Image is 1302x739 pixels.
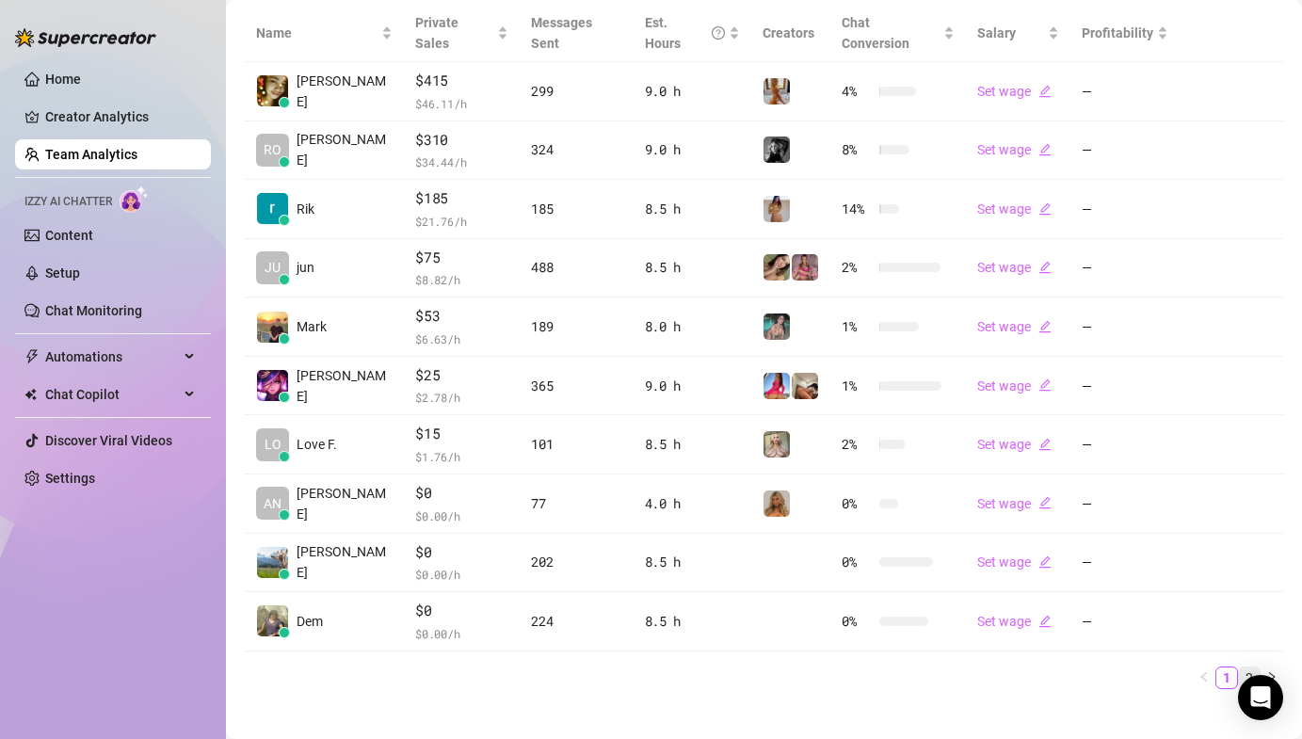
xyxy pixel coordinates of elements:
span: JU [265,257,281,278]
div: 189 [531,316,621,337]
span: $ 8.82 /h [415,270,508,289]
div: 324 [531,139,621,160]
span: $185 [415,187,508,210]
span: Chat Conversion [842,15,909,51]
span: 0 % [842,552,872,572]
td: — [1070,357,1180,416]
td: — [1070,474,1180,534]
span: $53 [415,305,508,328]
span: 1 % [842,376,872,396]
div: 9.0 h [645,376,741,396]
span: Love F. [297,434,337,455]
span: 8 % [842,139,872,160]
div: 299 [531,81,621,102]
img: Rik [257,193,288,224]
span: $ 46.11 /h [415,94,508,113]
span: left [1198,671,1210,683]
a: Set wageedit [977,614,1052,629]
a: Set wageedit [977,496,1052,511]
span: Rik [297,199,314,219]
div: 185 [531,199,621,219]
a: Set wageedit [977,201,1052,217]
span: LO [265,434,281,455]
img: deia jane boise… [257,75,288,106]
a: Set wageedit [977,260,1052,275]
img: Anjely Luna [257,547,288,578]
span: Name [256,23,378,43]
div: 488 [531,257,621,278]
img: Chat Copilot [24,388,37,401]
span: Mark [297,316,327,337]
td: — [1070,592,1180,651]
span: $15 [415,423,508,445]
span: $ 2.78 /h [415,388,508,407]
span: $ 0.00 /h [415,565,508,584]
span: $25 [415,364,508,387]
span: Automations [45,342,179,372]
img: Ellie (VIP) [764,431,790,458]
a: Set wageedit [977,554,1052,570]
div: 4.0 h [645,493,741,514]
div: 8.5 h [645,199,741,219]
li: Next Page [1261,667,1283,689]
span: question-circle [712,12,725,54]
th: Name [245,5,404,62]
td: — [1070,534,1180,593]
span: thunderbolt [24,349,40,364]
div: 8.0 h [645,316,741,337]
span: 0 % [842,611,872,632]
span: $ 1.76 /h [415,447,508,466]
img: Kennedy (VIP) [764,137,790,163]
div: Est. Hours [645,12,726,54]
button: left [1193,667,1215,689]
div: 8.5 h [645,434,741,455]
img: Tabby (VIP) [792,254,818,281]
td: — [1070,180,1180,239]
a: Content [45,228,93,243]
span: 14 % [842,199,872,219]
div: 8.5 h [645,257,741,278]
span: 2 % [842,434,872,455]
img: Chloe (VIP) [792,373,818,399]
span: edit [1038,320,1052,333]
span: edit [1038,378,1052,392]
span: edit [1038,615,1052,628]
span: edit [1038,261,1052,274]
span: 2 % [842,257,872,278]
a: Creator Analytics [45,102,196,132]
span: jun [297,257,314,278]
td: — [1070,62,1180,121]
span: $0 [415,482,508,505]
span: edit [1038,202,1052,216]
span: $ 21.76 /h [415,212,508,231]
a: Setup [45,265,80,281]
img: Maddie (VIP) [764,373,790,399]
span: [PERSON_NAME] [297,71,393,112]
div: 365 [531,376,621,396]
th: Creators [751,5,830,62]
div: 8.5 h [645,552,741,572]
span: Izzy AI Chatter [24,193,112,211]
span: AN [264,493,281,514]
span: Chat Copilot [45,379,179,410]
span: $ 34.44 /h [415,153,508,171]
div: 9.0 h [645,139,741,160]
span: $ 6.63 /h [415,329,508,348]
span: RO [264,139,281,160]
img: Celine (VIP) [764,78,790,104]
img: Mocha (VIP) [764,254,790,281]
span: Messages Sent [531,15,592,51]
li: 2 [1238,667,1261,689]
span: Profitability [1082,25,1153,40]
div: 77 [531,493,621,514]
a: Home [45,72,81,87]
a: Settings [45,471,95,486]
td: — [1070,415,1180,474]
span: right [1266,671,1278,683]
div: 202 [531,552,621,572]
span: edit [1038,555,1052,569]
span: $310 [415,129,508,152]
span: Private Sales [415,15,458,51]
img: Dem [257,605,288,636]
a: Chat Monitoring [45,303,142,318]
